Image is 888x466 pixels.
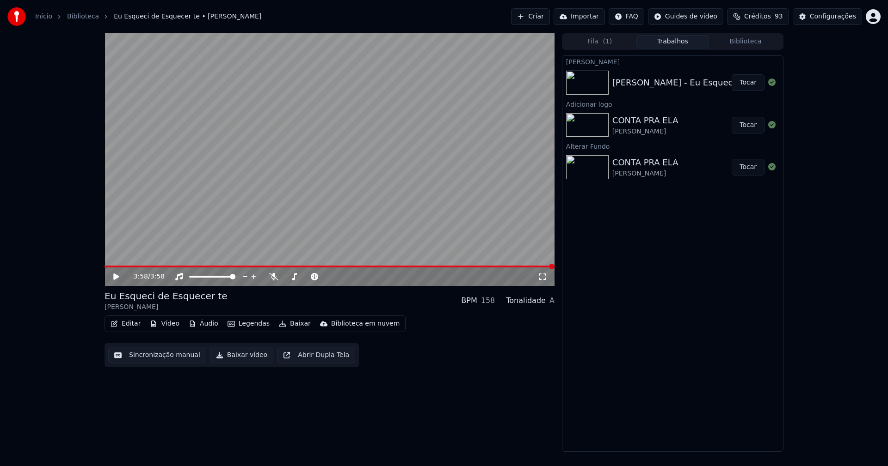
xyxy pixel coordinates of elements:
div: [PERSON_NAME] [105,303,227,312]
a: Biblioteca [67,12,99,21]
button: Baixar vídeo [210,347,273,363]
div: / [134,272,156,281]
span: ( 1 ) [603,37,612,46]
div: Eu Esqueci de Esquecer te [105,290,227,303]
img: youka [7,7,26,26]
div: 158 [481,295,495,306]
button: Tocar [732,117,765,133]
nav: breadcrumb [35,12,261,21]
button: Vídeo [146,317,183,330]
div: CONTA PRA ELA [612,156,678,169]
a: Início [35,12,52,21]
button: Áudio [185,317,222,330]
div: Configurações [810,12,856,21]
div: CONTA PRA ELA [612,114,678,127]
div: [PERSON_NAME] - Eu Esqueci de Esquecer te [612,76,800,89]
div: Biblioteca em nuvem [331,319,400,328]
div: A [549,295,555,306]
button: Tocar [732,159,765,176]
button: Biblioteca [709,35,782,48]
span: Créditos [744,12,771,21]
div: Tonalidade [506,295,546,306]
button: Configurações [793,8,862,25]
button: Legendas [224,317,273,330]
button: Fila [563,35,636,48]
span: Eu Esqueci de Esquecer te • [PERSON_NAME] [114,12,261,21]
div: [PERSON_NAME] [612,127,678,136]
button: Créditos93 [727,8,789,25]
div: [PERSON_NAME] [612,169,678,178]
button: Baixar [275,317,314,330]
button: Guides de vídeo [648,8,723,25]
div: Adicionar logo [562,98,783,109]
button: Trabalhos [636,35,709,48]
div: [PERSON_NAME] [562,56,783,67]
div: BPM [461,295,477,306]
span: 3:58 [150,272,165,281]
button: Tocar [732,74,765,91]
div: Alterar Fundo [562,140,783,151]
button: Importar [554,8,605,25]
button: Sincronização manual [108,347,206,363]
button: Abrir Dupla Tela [277,347,355,363]
span: 93 [775,12,783,21]
span: 3:58 [134,272,148,281]
button: Editar [107,317,144,330]
button: Criar [511,8,550,25]
button: FAQ [609,8,644,25]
